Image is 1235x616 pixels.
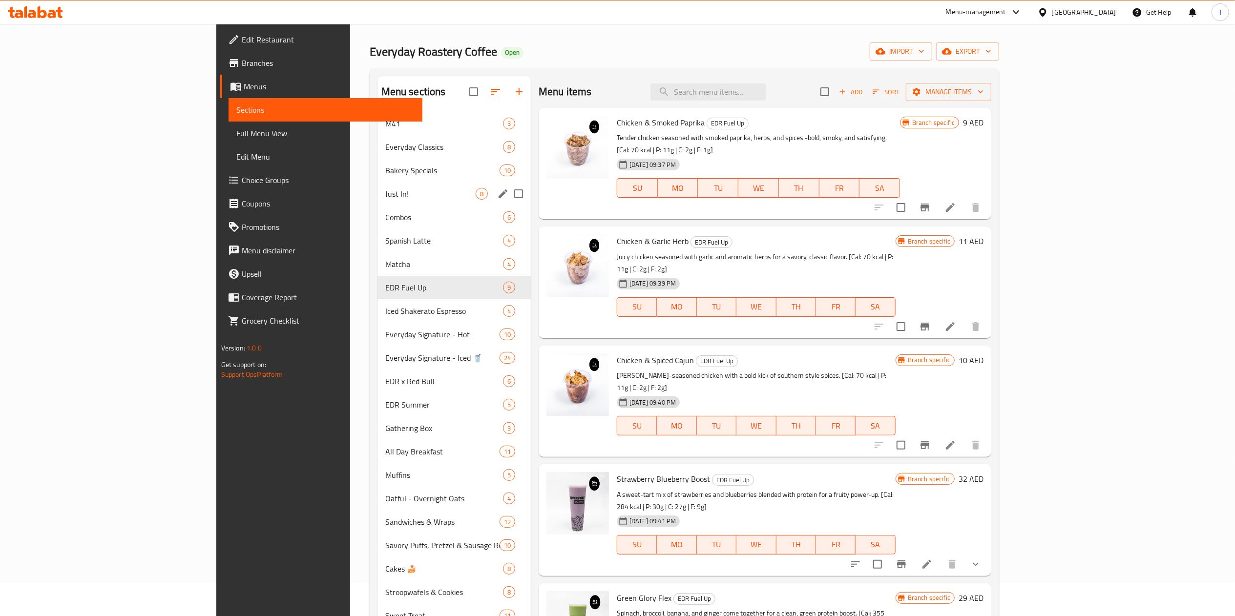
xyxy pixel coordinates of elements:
span: EDR Fuel Up [691,237,732,248]
h6: 10 AED [959,353,984,367]
div: Oatful - Overnight Oats4 [377,487,531,510]
h2: Menu items [539,84,592,99]
div: items [500,164,515,176]
span: 10 [500,166,515,175]
span: WE [740,419,772,433]
div: items [500,329,515,340]
div: Everyday Signature - Iced 🥤24 [377,346,531,370]
span: 3 [503,119,515,128]
div: Bakery Specials10 [377,159,531,182]
button: TU [698,178,738,198]
span: Version: [221,342,245,354]
div: items [503,118,515,129]
span: TH [780,419,812,433]
div: EDR Fuel Up [691,236,733,248]
button: sort-choices [844,553,867,576]
div: items [503,586,515,598]
button: SA [859,178,900,198]
div: Cakes 🍰8 [377,557,531,580]
button: Manage items [906,83,991,101]
div: Cakes 🍰 [385,563,503,575]
span: MO [661,300,692,314]
span: TU [701,537,733,552]
span: Oatful - Overnight Oats [385,493,503,504]
span: Spanish Latte [385,235,503,246]
div: Spanish Latte4 [377,229,531,252]
button: WE [736,535,776,554]
svg: Show Choices [970,558,982,570]
span: Branch specific [904,593,954,602]
div: items [503,141,515,153]
button: Branch-specific-item [890,553,913,576]
span: WE [740,537,772,552]
span: 8 [503,588,515,597]
span: Sort items [866,84,906,100]
div: Just In! [385,188,476,200]
a: Promotions [220,215,422,239]
span: Get support on: [221,358,266,371]
span: 6 [503,377,515,386]
span: TU [701,419,733,433]
button: MO [657,535,696,554]
span: FR [823,181,856,195]
span: export [944,45,991,58]
span: 3 [503,424,515,433]
span: [DATE] 09:41 PM [626,516,680,526]
div: Savory Puffs, Pretzel & Sausage Rolls [385,539,500,551]
span: 24 [500,353,515,363]
span: 10 [500,541,515,550]
div: [GEOGRAPHIC_DATA] [1052,7,1116,18]
span: Coupons [242,198,415,209]
button: Branch-specific-item [913,315,937,338]
span: Add item [835,84,866,100]
span: Chicken & Spiced Cajun [617,353,694,368]
span: Open [501,48,523,57]
span: Branch specific [904,474,954,484]
span: Everyday Classics [385,141,503,153]
div: Bakery Specials [385,164,500,176]
div: Matcha4 [377,252,531,276]
span: MO [661,419,692,433]
img: Chicken & Spiced Cajun [546,353,609,416]
span: Select to update [891,316,911,337]
div: items [503,235,515,246]
button: Add section [507,80,531,103]
a: Coverage Report [220,286,422,309]
span: 4 [503,307,515,316]
button: TU [697,535,736,554]
span: Branch specific [904,355,954,365]
a: Edit menu item [944,439,956,451]
span: 11 [500,447,515,456]
span: Gathering Box [385,422,503,434]
img: Chicken & Smoked Paprika [546,116,609,178]
span: 10 [500,330,515,339]
button: MO [657,297,696,317]
span: SA [859,537,891,552]
span: Iced Shakerato Espresso [385,305,503,317]
span: SA [863,181,896,195]
button: FR [819,178,860,198]
div: Matcha [385,258,503,270]
span: SA [859,419,891,433]
div: Combos6 [377,205,531,229]
button: SA [856,416,895,435]
div: All Day Breakfast [385,446,500,457]
p: A sweet-tart mix of strawberries and blueberries blended with protein for a fruity power-up. [Cal... [617,489,896,513]
span: Grocery Checklist [242,315,415,327]
span: Choice Groups [242,174,415,186]
span: import [878,45,924,58]
span: Edit Menu [236,151,415,163]
div: Gathering Box3 [377,416,531,440]
span: WE [742,181,775,195]
a: Edit Restaurant [220,28,422,51]
div: items [503,375,515,387]
div: items [503,305,515,317]
span: EDR Fuel Up [385,282,503,293]
span: 5 [503,400,515,410]
span: Promotions [242,221,415,233]
span: TU [701,300,733,314]
span: Muffins [385,469,503,481]
button: delete [964,433,987,457]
